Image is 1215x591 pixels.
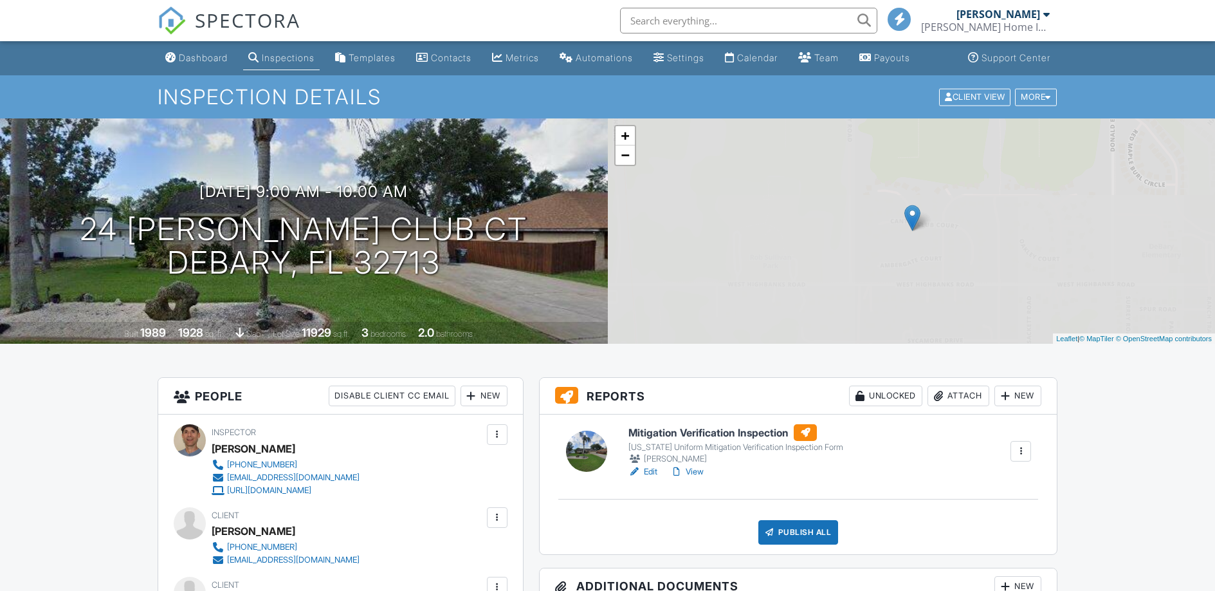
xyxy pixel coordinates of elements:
h3: People [158,378,523,415]
div: More [1015,88,1057,106]
a: Calendar [720,46,783,70]
span: Built [124,329,138,339]
div: [PERSON_NAME] [628,453,843,465]
a: View [670,465,704,478]
span: Client [212,511,239,520]
div: 11929 [302,326,331,339]
div: [PERSON_NAME] [212,439,295,458]
div: New [994,386,1041,406]
h1: Inspection Details [158,86,1058,108]
div: Templates [349,52,396,63]
span: sq. ft. [205,329,223,339]
a: SPECTORA [158,17,300,44]
span: Lot Size [273,329,300,339]
a: Automations (Basic) [554,46,638,70]
a: © OpenStreetMap contributors [1116,335,1212,342]
div: Inspections [262,52,315,63]
div: [URL][DOMAIN_NAME] [227,485,311,496]
div: Disable Client CC Email [329,386,455,406]
div: Client View [939,88,1010,106]
div: [EMAIL_ADDRESS][DOMAIN_NAME] [227,555,360,565]
span: sq.ft. [333,329,349,339]
div: Support Center [982,52,1050,63]
a: Edit [628,465,657,478]
a: [URL][DOMAIN_NAME] [212,484,360,497]
img: The Best Home Inspection Software - Spectora [158,6,186,35]
h1: 24 [PERSON_NAME] Club Ct DeBary, FL 32713 [80,212,527,281]
h3: Reports [540,378,1057,415]
span: slab [246,329,260,339]
div: 2.0 [418,326,434,339]
span: Client [212,580,239,590]
div: Settings [667,52,704,63]
a: Dashboard [160,46,233,70]
div: Attach [927,386,989,406]
div: Dashboard [179,52,228,63]
div: Calendar [737,52,778,63]
span: Inspector [212,427,256,437]
div: Payouts [874,52,910,63]
div: Metrics [506,52,539,63]
a: Inspections [243,46,320,70]
div: [EMAIL_ADDRESS][DOMAIN_NAME] [227,473,360,483]
div: Team [814,52,839,63]
div: [PERSON_NAME] [212,521,295,541]
a: [PHONE_NUMBER] [212,541,360,554]
a: [EMAIL_ADDRESS][DOMAIN_NAME] [212,554,360,567]
span: bathrooms [436,329,473,339]
input: Search everything... [620,8,877,33]
a: [EMAIL_ADDRESS][DOMAIN_NAME] [212,471,360,484]
div: Contacts [431,52,471,63]
div: Unlocked [849,386,922,406]
a: Zoom in [616,126,635,145]
div: [PHONE_NUMBER] [227,542,297,552]
a: Settings [648,46,709,70]
h3: [DATE] 9:00 am - 10:00 am [199,183,408,200]
div: Automations [576,52,633,63]
a: Payouts [854,46,915,70]
div: 1928 [178,326,203,339]
div: [PHONE_NUMBER] [227,460,297,470]
h6: Mitigation Verification Inspection [628,424,843,441]
a: Mitigation Verification Inspection [US_STATE] Uniform Mitigation Verification Inspection Form [PE... [628,424,843,465]
a: Metrics [487,46,544,70]
a: Templates [330,46,401,70]
a: Contacts [411,46,477,70]
div: [US_STATE] Uniform Mitigation Verification Inspection Form [628,442,843,453]
div: 1989 [140,326,166,339]
div: | [1053,333,1215,344]
div: 3 [361,326,369,339]
a: Client View [938,91,1014,101]
span: bedrooms [370,329,406,339]
div: Publish All [758,520,839,545]
a: © MapTiler [1079,335,1114,342]
a: Zoom out [616,145,635,165]
a: [PHONE_NUMBER] [212,458,360,471]
span: SPECTORA [195,6,300,33]
div: New [461,386,507,406]
a: Support Center [963,46,1055,70]
div: [PERSON_NAME] [956,8,1040,21]
a: Leaflet [1056,335,1077,342]
a: Team [793,46,844,70]
div: Clements Home Inspection LLC [921,21,1050,33]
